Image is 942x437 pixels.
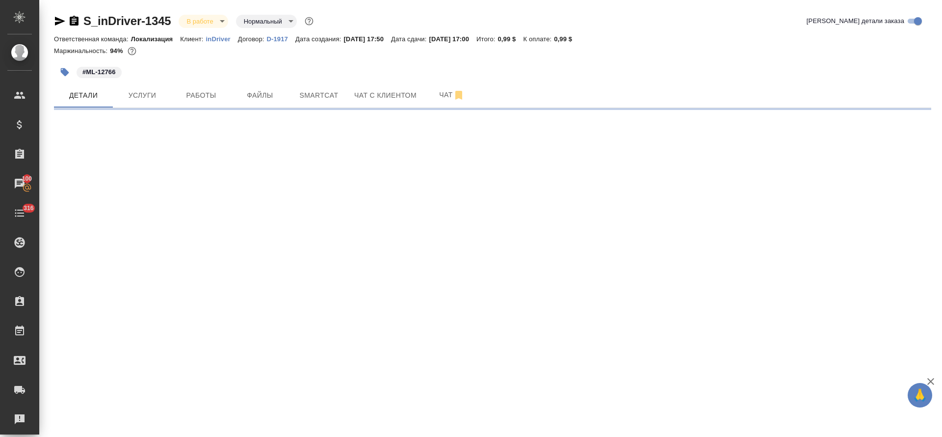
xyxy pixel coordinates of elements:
a: inDriver [206,34,238,43]
p: Локализация [131,35,181,43]
p: Договор: [238,35,267,43]
button: Скопировать ссылку для ЯМессенджера [54,15,66,27]
span: Smartcat [295,89,342,102]
p: [DATE] 17:00 [429,35,476,43]
p: 94% [110,47,125,55]
p: Клиент: [180,35,206,43]
span: [PERSON_NAME] детали заказа [807,16,904,26]
span: Чат с клиентом [354,89,417,102]
button: В работе [183,17,216,26]
p: Маржинальность: [54,47,110,55]
span: 🙏 [912,385,928,406]
span: Файлы [236,89,284,102]
p: Ответственная команда: [54,35,131,43]
p: [DATE] 17:50 [343,35,391,43]
span: Чат [428,89,475,101]
p: Итого: [476,35,497,43]
button: 4.54 RUB; [126,45,138,57]
a: 316 [2,201,37,225]
span: Детали [60,89,107,102]
p: 0,99 $ [498,35,523,43]
span: Работы [178,89,225,102]
svg: Отписаться [453,89,465,101]
p: 0,99 $ [554,35,579,43]
a: 100 [2,171,37,196]
p: inDriver [206,35,238,43]
span: ML-12766 [76,67,123,76]
div: В работе [236,15,297,28]
span: 316 [18,203,40,213]
a: D-1917 [267,34,295,43]
p: D-1917 [267,35,295,43]
a: S_inDriver-1345 [83,14,171,27]
button: 🙏 [908,383,932,408]
div: В работе [179,15,228,28]
button: Нормальный [241,17,285,26]
p: #ML-12766 [82,67,116,77]
p: Дата сдачи: [391,35,429,43]
span: 100 [16,174,38,184]
button: Скопировать ссылку [68,15,80,27]
span: Услуги [119,89,166,102]
button: Добавить тэг [54,61,76,83]
p: К оплате: [523,35,554,43]
button: Доп статусы указывают на важность/срочность заказа [303,15,315,27]
p: Дата создания: [295,35,343,43]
